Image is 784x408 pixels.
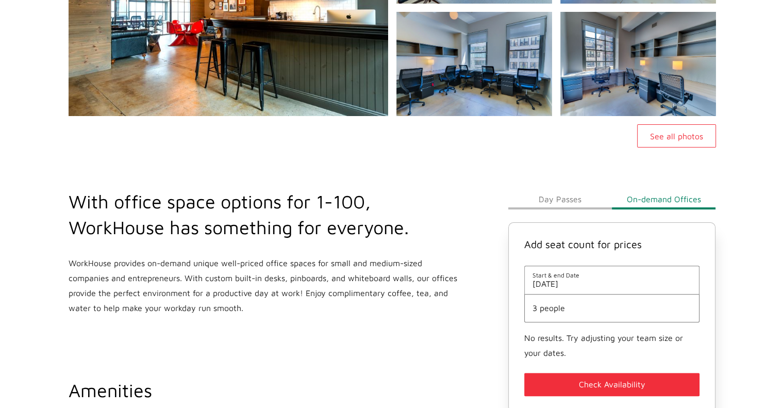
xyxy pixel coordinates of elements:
h2: With office space options for 1-100, WorkHouse has something for everyone. [69,189,459,240]
button: On-demand Offices [612,189,715,209]
h4: Add seat count for prices [524,238,700,250]
button: See all photos [637,124,716,148]
button: Day Passes [508,189,612,209]
span: [DATE] [532,279,692,288]
button: Start & end Date[DATE] [532,271,692,288]
button: 3 people [532,303,692,313]
span: Start & end Date [532,271,692,279]
p: WorkHouse provides on-demand unique well-priced office spaces for small and medium-sized companie... [69,256,459,316]
small: No results. Try adjusting your team size or your dates. [524,333,683,357]
button: Check Availability [524,373,700,396]
h2: Amenities [69,378,496,403]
